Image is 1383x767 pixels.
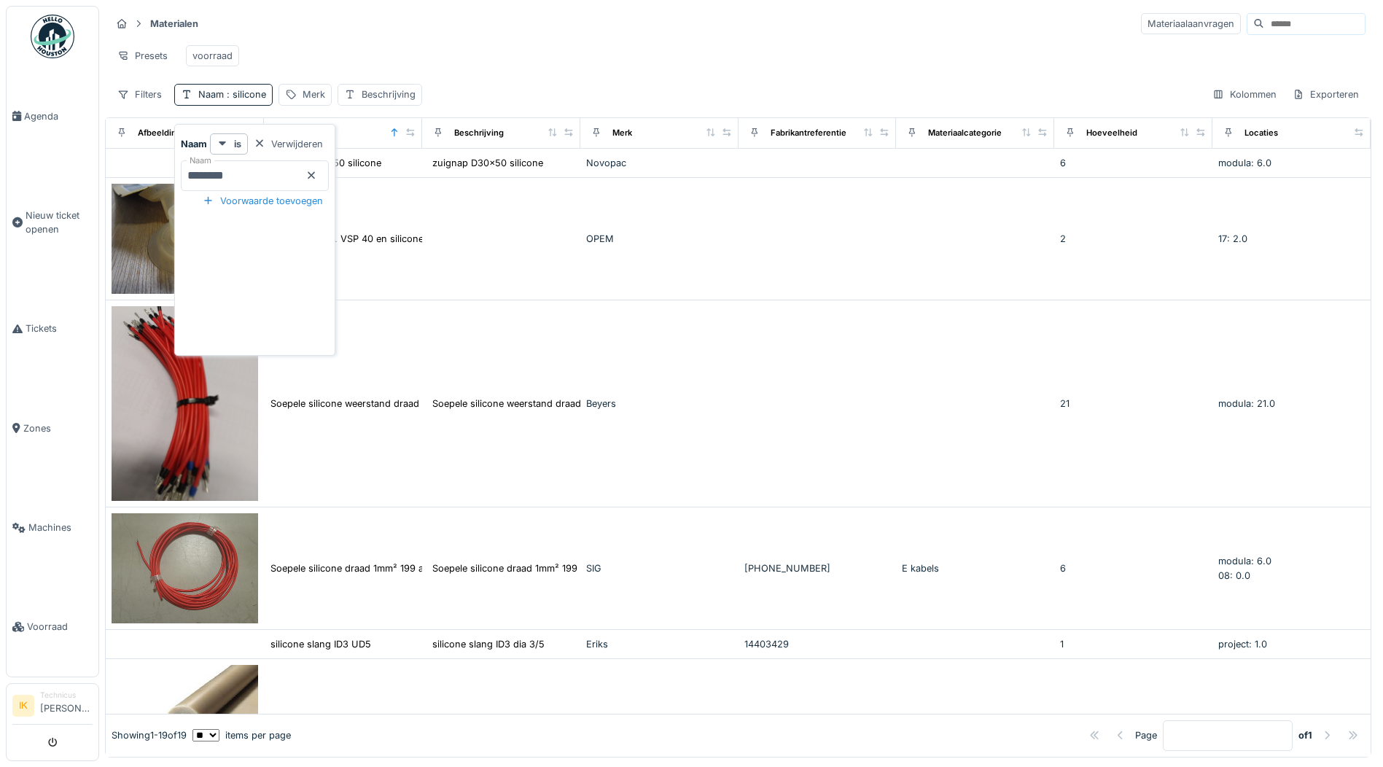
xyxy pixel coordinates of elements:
div: Hoeveelheid [1086,127,1137,139]
img: Ventouse mod. VSP 40 en silicone transparent [112,184,258,294]
span: 17: 2.0 [1218,233,1247,244]
div: Locaties [1244,127,1278,139]
span: project: 1.0 [1218,639,1267,650]
div: Showing 1 - 19 of 19 [112,728,187,742]
strong: Materialen [144,17,204,31]
div: voorraad [192,49,233,63]
div: Filters [111,84,168,105]
strong: of 1 [1298,728,1312,742]
span: 08: 0.0 [1218,570,1250,581]
li: IK [12,695,34,717]
span: : silicone [224,89,266,100]
strong: is [234,137,241,151]
div: ALGEMEEN [586,713,733,727]
div: Materiaalaanvragen [1141,13,1241,34]
span: Voorraad [27,620,93,634]
div: 21 [1060,397,1207,410]
div: 6 [1060,156,1207,170]
div: OPEM [586,232,733,246]
span: Agenda [24,109,93,123]
div: Beschrijving [454,127,504,139]
div: Beyers [586,397,733,410]
div: silicone slang ID3 UD5 [270,637,371,651]
div: Verwijderen [248,134,329,154]
div: Novopac [586,156,733,170]
span: Zones [23,421,93,435]
img: Soepele silicone draad 1mm² 199 aders [112,513,258,623]
div: zuignap D30x50 silicone [432,156,543,170]
div: Eriks [586,637,733,651]
strong: Naam [181,137,207,151]
div: Afbeelding [138,127,182,139]
span: Tickets [26,322,93,335]
div: E kabels [902,561,1048,575]
span: Nieuw ticket openen [26,209,93,236]
div: Soepele silicone draad 1mm² 199 aders [270,561,443,575]
div: 14403429 [744,637,891,651]
div: Soepele silicone weerstand draad 199 aders op m... [432,397,661,410]
div: Technicus [40,690,93,701]
div: silicone slang ID3 dia 3/5 [432,637,545,651]
div: [PHONE_NUMBER] [744,561,891,575]
div: Beschrijving [362,87,416,101]
div: Page [1135,728,1157,742]
div: 6 [1060,561,1207,575]
div: Ventouse mod. VSP 40 en silicone transparent [270,232,478,246]
span: modula: 6.0 [1218,157,1271,168]
div: Silicone rubber 2mm [270,713,362,727]
img: Soepele silicone weerstand draad 199 aders op maat voor SIG [112,306,258,502]
div: M dichtingen [902,713,1048,727]
label: Naam [187,155,214,167]
div: Merk [612,127,632,139]
div: Materiaalcategorie [928,127,1002,139]
div: 2 [1060,232,1207,246]
div: Fabrikantreferentie [771,127,846,139]
div: Exporteren [1286,84,1366,105]
li: [PERSON_NAME] [40,690,93,721]
div: Soepele silicone draad 1mm² 199 aders rood [432,561,629,575]
div: Soepele silicone weerstand draad 199 aders op maat voor SIG [270,397,545,410]
div: Kolommen [1206,84,1283,105]
div: items per page [192,728,291,742]
div: 1 [1060,713,1207,727]
span: modula: 6.0 [1218,556,1271,567]
div: 1 [1060,637,1207,651]
img: Badge_color-CXgf-gQk.svg [31,15,74,58]
span: modula: 21.0 [1218,398,1275,409]
div: Voorwaarde toevoegen [197,191,329,211]
div: Naam [198,87,266,101]
div: SIG [586,561,733,575]
span: Machines [28,521,93,534]
div: Merk [303,87,325,101]
div: Presets [111,45,174,66]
